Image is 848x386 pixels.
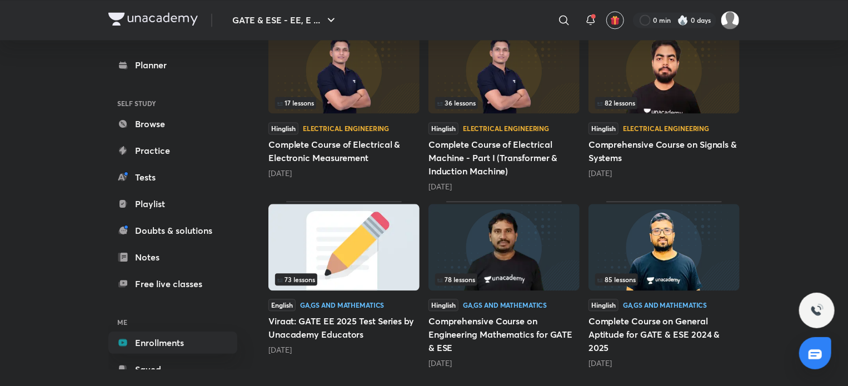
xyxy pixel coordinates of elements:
[268,122,298,134] span: Hinglish
[108,113,237,135] a: Browse
[268,24,420,192] div: Complete Course of Electrical & Electronic Measurement
[435,97,573,109] div: left
[588,168,740,179] div: 1 year ago
[595,97,733,109] div: infosection
[268,204,420,290] img: Thumbnail
[595,273,733,285] div: left
[677,14,689,26] img: streak
[606,11,624,29] button: avatar
[268,168,420,179] div: 10 months ago
[275,273,413,285] div: infosection
[268,314,420,341] h5: Viraat: GATE EE 2025 Test Series by Unacademy Educators
[610,15,620,25] img: avatar
[428,24,580,192] div: Complete Course of Electrical Machine - Part I (Transformer & Induction Machine)
[303,125,389,132] div: Electrical Engineering
[463,302,547,308] div: GA,GS and Mathematics
[437,276,475,283] span: 78 lessons
[428,122,458,134] span: Hinglish
[595,273,733,285] div: infocontainer
[588,204,740,290] img: Thumbnail
[108,166,237,188] a: Tests
[108,246,237,268] a: Notes
[277,276,315,283] span: 73 lessons
[435,273,573,285] div: infosection
[268,201,420,369] div: Viraat: GATE EE 2025 Test Series by Unacademy Educators
[268,299,296,311] span: English
[268,27,420,113] img: Thumbnail
[588,24,740,192] div: Comprehensive Course on Signals & Systems
[588,314,740,354] h5: Complete Course on General Aptitude for GATE & ESE 2024 & 2025
[108,94,237,113] h6: SELF STUDY
[275,273,413,285] div: left
[435,273,573,285] div: left
[721,11,740,29] img: Suyash S
[268,138,420,164] h5: Complete Course of Electrical & Electronic Measurement
[463,125,549,132] div: Electrical Engineering
[108,313,237,332] h6: ME
[435,97,573,109] div: infosection
[588,299,618,311] span: Hinglish
[275,273,413,285] div: infocontainer
[588,201,740,369] div: Complete Course on General Aptitude for GATE & ESE 2024 & 2025
[437,99,476,106] span: 36 lessons
[275,97,413,109] div: infocontainer
[277,99,314,106] span: 17 lessons
[108,193,237,215] a: Playlist
[108,139,237,162] a: Practice
[226,9,345,31] button: GATE & ESE - EE, E ...
[268,344,420,355] div: 1 year ago
[428,201,580,369] div: Comprehensive Course on Engineering Mathematics for GATE & ESE
[108,332,237,354] a: Enrollments
[435,97,573,109] div: infocontainer
[428,314,580,354] h5: Comprehensive Course on Engineering Mathematics for GATE & ESE
[810,304,824,317] img: ttu
[108,12,198,26] img: Company Logo
[623,125,709,132] div: Electrical Engineering
[108,54,237,76] a: Planner
[428,181,580,192] div: 1 year ago
[275,97,413,109] div: left
[428,299,458,311] span: Hinglish
[595,97,733,109] div: infocontainer
[588,358,740,369] div: 2 years ago
[428,138,580,178] h5: Complete Course of Electrical Machine - Part I (Transformer & Induction Machine)
[623,302,707,308] div: GA,GS and Mathematics
[595,273,733,285] div: infosection
[597,99,635,106] span: 82 lessons
[595,97,733,109] div: left
[597,276,636,283] span: 85 lessons
[435,273,573,285] div: infocontainer
[588,27,740,113] img: Thumbnail
[588,122,618,134] span: Hinglish
[108,12,198,28] a: Company Logo
[588,138,740,164] h5: Comprehensive Course on Signals & Systems
[428,27,580,113] img: Thumbnail
[300,302,384,308] div: GA,GS and Mathematics
[108,273,237,295] a: Free live classes
[428,358,580,369] div: 2 years ago
[428,204,580,290] img: Thumbnail
[108,358,237,380] a: Saved
[275,97,413,109] div: infosection
[108,219,237,242] a: Doubts & solutions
